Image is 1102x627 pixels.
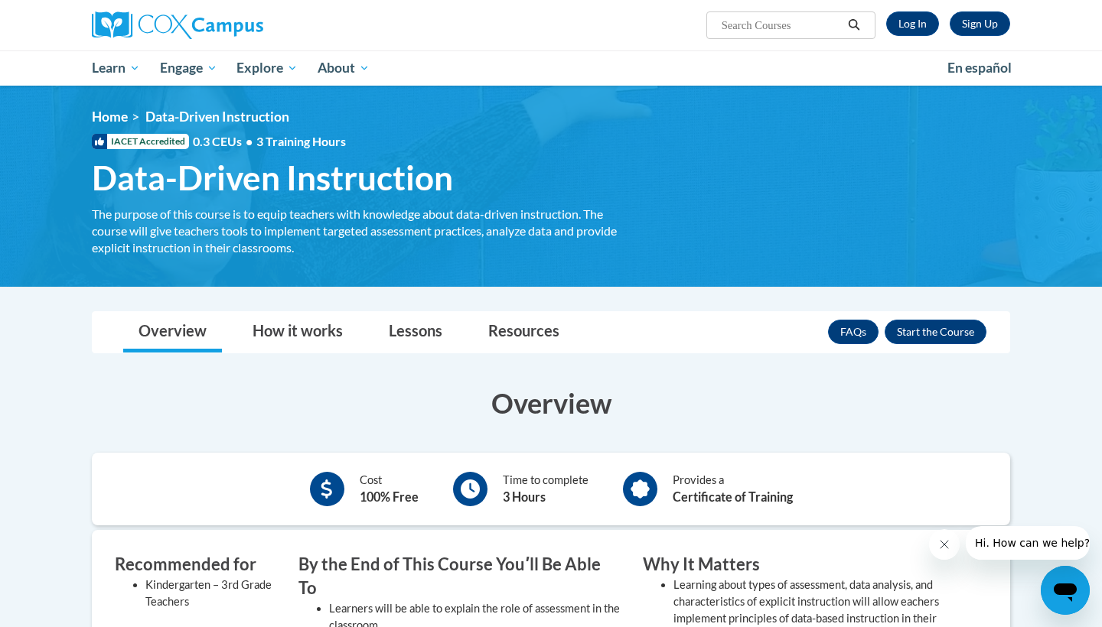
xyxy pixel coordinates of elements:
span: 0.3 CEUs [193,133,346,150]
h3: Recommended for [115,553,275,577]
li: Kindergarten – 3rd Grade Teachers [145,577,275,610]
a: Resources [473,312,575,352]
span: Engage [160,59,217,77]
button: Search [843,16,866,34]
div: The purpose of this course is to equip teachers with knowledge about data-driven instruction. The... [92,206,620,256]
h3: Why It Matters [643,553,964,577]
a: Learn [82,50,150,86]
a: About [308,50,380,86]
a: Home [92,109,128,125]
span: Learn [92,59,140,77]
iframe: Message from company [966,526,1090,560]
iframe: Close message [929,529,960,560]
a: Log In [886,11,939,36]
a: Lessons [373,312,458,352]
a: Engage [150,50,227,86]
span: 3 Training Hours [256,134,346,148]
a: Explore [227,50,308,86]
b: 100% Free [360,489,419,504]
a: How it works [237,312,358,352]
div: Cost [360,472,419,506]
a: En español [937,52,1022,84]
div: Time to complete [503,472,588,506]
span: • [246,134,253,148]
span: Data-Driven Instruction [92,158,453,198]
h3: By the End of This Course Youʹll Be Able To [298,553,620,600]
div: Provides a [673,472,793,506]
div: Main menu [69,50,1033,86]
span: About [318,59,370,77]
button: Enroll [885,320,986,344]
span: IACET Accredited [92,134,189,149]
span: Data-Driven Instruction [145,109,289,125]
img: Cox Campus [92,11,263,39]
input: Search Courses [720,16,843,34]
b: 3 Hours [503,489,546,504]
h3: Overview [92,384,1010,422]
span: En español [947,60,1012,76]
a: Cox Campus [92,11,383,39]
span: Explore [236,59,298,77]
iframe: Button to launch messaging window [1041,566,1090,615]
a: Register [950,11,1010,36]
a: Overview [123,312,222,352]
a: FAQs [828,320,879,344]
b: Certificate of Training [673,489,793,504]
